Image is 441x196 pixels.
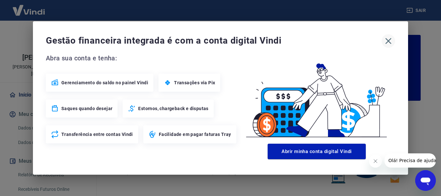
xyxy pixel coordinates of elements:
[61,105,112,112] span: Saques quando desejar
[268,144,366,159] button: Abrir minha conta digital Vindi
[46,34,382,47] span: Gestão financeira integrada é com a conta digital Vindi
[238,53,395,141] img: Good Billing
[46,53,238,63] span: Abra sua conta e tenha:
[369,155,382,168] iframe: Fechar mensagem
[415,170,436,191] iframe: Botão para abrir a janela de mensagens
[174,79,215,86] span: Transações via Pix
[61,79,148,86] span: Gerenciamento do saldo no painel Vindi
[4,5,54,10] span: Olá! Precisa de ajuda?
[138,105,208,112] span: Estornos, chargeback e disputas
[159,131,231,138] span: Facilidade em pagar faturas Tray
[61,131,133,138] span: Transferência entre contas Vindi
[385,153,436,168] iframe: Mensagem da empresa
